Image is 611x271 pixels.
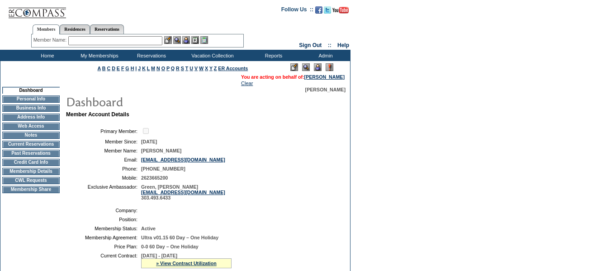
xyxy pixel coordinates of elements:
span: Ultra v01.15 60 Day – One Holiday [141,235,218,240]
a: [PERSON_NAME] [304,74,345,80]
a: Q [171,66,175,71]
td: Credit Card Info [2,159,60,166]
span: Green, [PERSON_NAME] 303.493.6433 [141,184,225,200]
span: Active [141,226,156,231]
a: Y [209,66,213,71]
a: V [194,66,198,71]
td: Reports [246,50,298,61]
td: Mobile: [70,175,137,181]
div: Member Name: [33,36,68,44]
td: Web Access [2,123,60,130]
a: Reservations [90,24,124,34]
a: Members [33,24,60,34]
a: D [112,66,115,71]
td: Member Since: [70,139,137,144]
a: R [176,66,180,71]
td: Membership Agreement: [70,235,137,240]
a: N [156,66,160,71]
a: Z [214,66,217,71]
a: A [98,66,101,71]
a: [EMAIL_ADDRESS][DOMAIN_NAME] [141,157,225,162]
td: Home [20,50,72,61]
td: Personal Info [2,95,60,103]
a: H [131,66,134,71]
a: J [138,66,141,71]
span: You are acting on behalf of: [241,74,345,80]
img: b_edit.gif [164,36,172,44]
td: Email: [70,157,137,162]
a: I [135,66,137,71]
td: Address Info [2,114,60,121]
td: Past Reservations [2,150,60,157]
td: Vacation Collection [176,50,246,61]
a: Subscribe to our YouTube Channel [332,9,349,14]
a: Help [337,42,349,48]
td: Phone: [70,166,137,171]
span: [DATE] [141,139,157,144]
td: Reservations [124,50,176,61]
td: My Memberships [72,50,124,61]
a: » View Contract Utilization [156,261,217,266]
td: Current Contract: [70,253,137,268]
a: C [107,66,110,71]
img: b_calculator.gif [200,36,208,44]
a: U [189,66,193,71]
img: pgTtlDashboard.gif [66,92,246,110]
td: Current Reservations [2,141,60,148]
a: E [117,66,120,71]
td: Membership Details [2,168,60,175]
td: Membership Status: [70,226,137,231]
td: Business Info [2,105,60,112]
a: L [147,66,150,71]
img: Subscribe to our YouTube Channel [332,7,349,14]
td: Member Name: [70,148,137,153]
img: Log Concern/Member Elevation [326,63,333,71]
a: ER Accounts [218,66,248,71]
img: Edit Mode [290,63,298,71]
img: Impersonate [182,36,190,44]
a: S [181,66,184,71]
span: [DATE] - [DATE] [141,253,177,258]
img: Reservations [191,36,199,44]
td: Exclusive Ambassador: [70,184,137,200]
a: K [142,66,146,71]
a: [EMAIL_ADDRESS][DOMAIN_NAME] [141,190,225,195]
td: Dashboard [2,87,60,94]
a: B [102,66,106,71]
img: Become our fan on Facebook [315,6,322,14]
span: :: [328,42,332,48]
a: M [151,66,155,71]
span: [PERSON_NAME] [305,87,346,92]
a: Follow us on Twitter [324,9,331,14]
img: Follow us on Twitter [324,6,331,14]
td: Primary Member: [70,127,137,135]
a: Residences [60,24,90,34]
a: X [205,66,208,71]
span: [PERSON_NAME] [141,148,181,153]
span: [PHONE_NUMBER] [141,166,185,171]
td: Admin [298,50,350,61]
a: W [199,66,204,71]
a: Clear [241,81,253,86]
span: 2623665200 [141,175,168,181]
img: View [173,36,181,44]
a: T [185,66,189,71]
a: F [121,66,124,71]
span: 0-0 60 Day – One Holiday [141,244,199,249]
a: Become our fan on Facebook [315,9,322,14]
td: Company: [70,208,137,213]
img: View Mode [302,63,310,71]
a: P [166,66,170,71]
a: Sign Out [299,42,322,48]
td: Follow Us :: [281,5,313,16]
td: Notes [2,132,60,139]
td: Membership Share [2,186,60,193]
a: O [161,66,165,71]
img: Impersonate [314,63,322,71]
td: Position: [70,217,137,222]
a: G [125,66,129,71]
b: Member Account Details [66,111,129,118]
td: Price Plan: [70,244,137,249]
td: CWL Requests [2,177,60,184]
